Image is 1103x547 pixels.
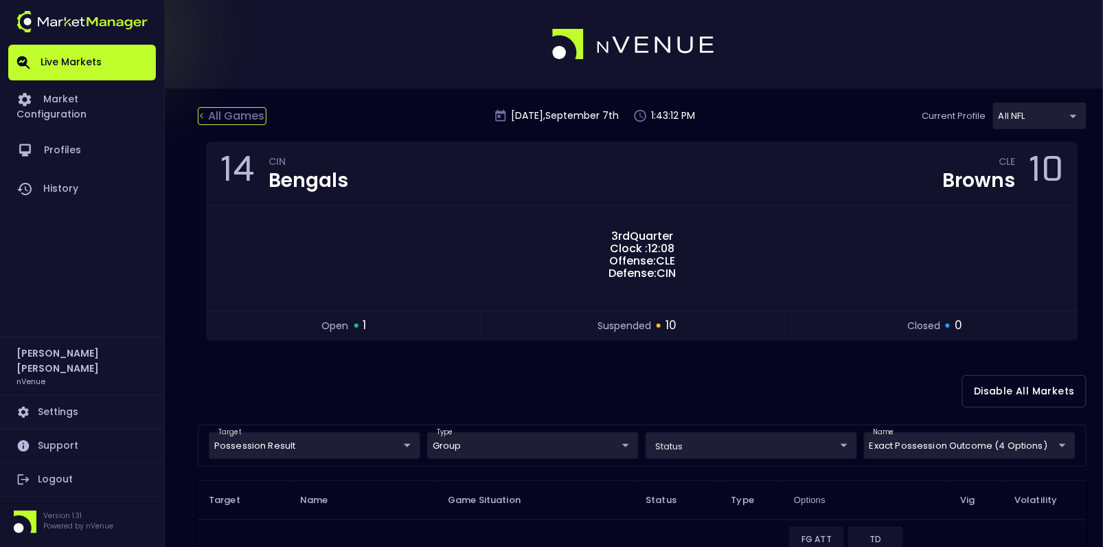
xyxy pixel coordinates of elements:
a: Settings [8,396,156,429]
span: Clock : 12:08 [606,243,679,255]
div: < All Games [198,107,266,125]
div: Version 1.31Powered by nVenue [8,511,156,533]
div: target [864,432,1076,459]
span: Defense: CIN [604,267,680,280]
p: Version 1.31 [43,511,113,521]
span: 0 [955,317,962,335]
a: Profiles [8,131,156,170]
span: Vig [960,494,992,506]
div: 14 [220,153,255,194]
span: 10 [666,317,676,335]
div: CIN [269,158,348,169]
span: suspended [598,319,651,333]
p: Powered by nVenue [43,521,113,531]
p: [DATE] , September 7 th [512,109,619,123]
span: Target [209,494,258,506]
label: target [218,428,241,438]
img: logo [16,11,148,32]
th: Options [783,480,949,520]
div: CLE [999,158,1016,169]
span: 3rd Quarter [607,230,677,243]
span: 1 [363,317,367,335]
div: Browns [943,171,1016,190]
span: Name [300,494,346,506]
p: Current Profile [922,109,986,123]
p: 1:43:12 PM [652,109,696,123]
a: Live Markets [8,45,156,80]
p: TD [857,533,894,546]
span: Status [646,494,694,506]
span: closed [907,319,940,333]
a: Market Configuration [8,80,156,131]
label: type [437,428,453,438]
h3: nVenue [16,376,45,386]
div: target [209,432,420,459]
div: target [427,432,639,459]
a: Logout [8,463,156,496]
img: logo [552,29,716,60]
div: target [993,102,1087,129]
span: Type [731,494,773,506]
span: Game Situation [448,494,538,506]
label: name [874,428,894,438]
span: Offense: CLE [605,255,679,267]
h2: [PERSON_NAME] [PERSON_NAME] [16,346,148,376]
a: Support [8,429,156,462]
button: Disable All Markets [962,375,1087,408]
span: Volatility [1015,494,1076,506]
div: 10 [1030,153,1064,194]
p: FG ATT [798,533,835,546]
a: History [8,170,156,208]
span: open [322,319,349,333]
div: Bengals [269,171,348,190]
div: target [646,432,857,459]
